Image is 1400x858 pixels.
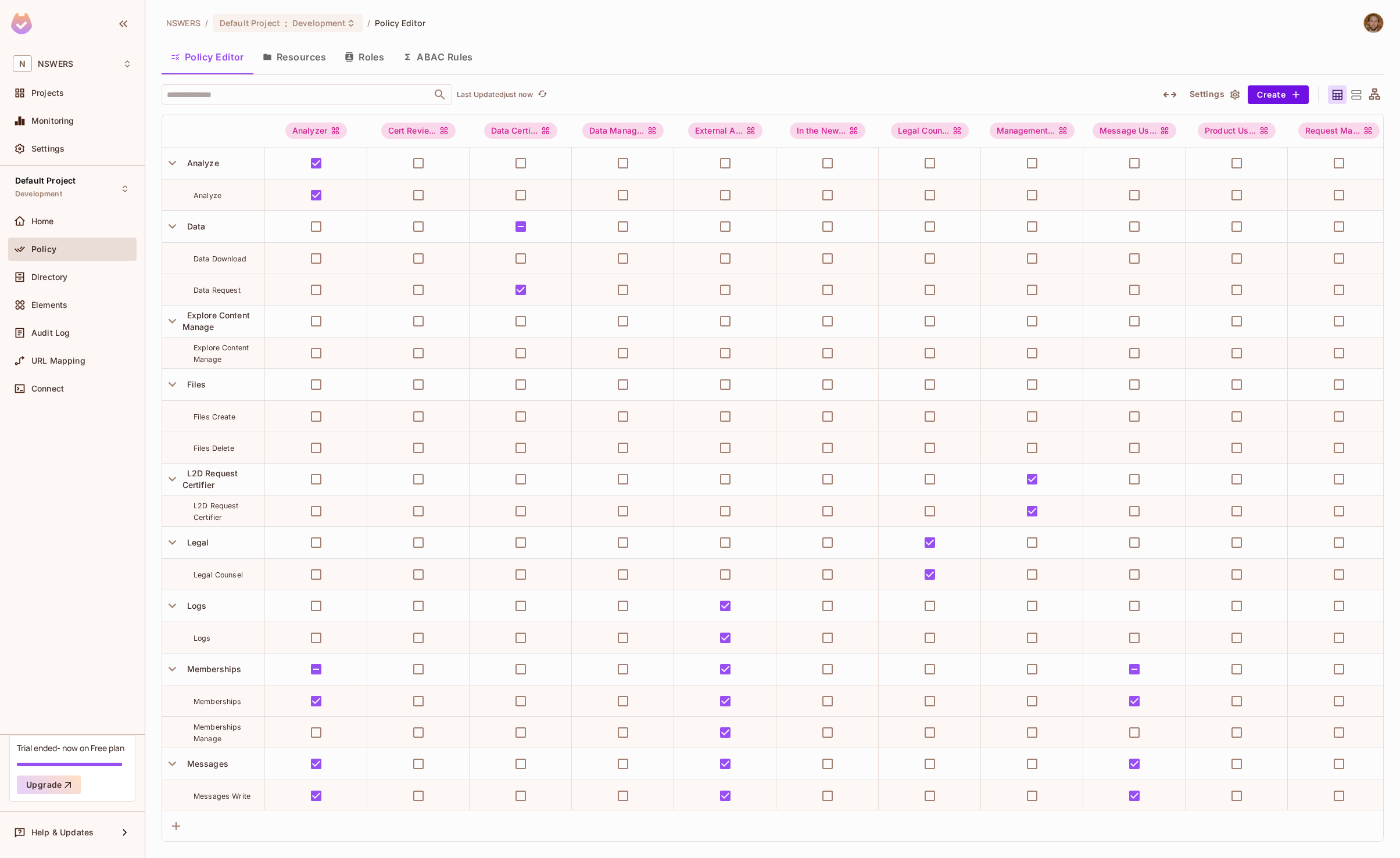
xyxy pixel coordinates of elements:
[1364,13,1383,33] img: Branden Barber
[484,123,558,139] span: Data Certifier
[535,88,549,102] button: refresh
[31,245,56,254] span: Policy
[31,828,94,837] span: Help & Updates
[790,123,866,139] span: In the News
[166,17,200,28] span: the active workspace
[194,792,250,800] span: Messages Write
[182,379,206,389] span: Files
[194,343,249,364] span: Explore Content Manage
[367,17,370,28] li: /
[31,272,67,282] span: Directory
[381,123,456,139] span: Cert Reviewer
[375,17,426,28] span: Policy Editor
[162,42,253,71] button: Policy Editor
[17,742,124,753] div: Trial ended- now on Free plan
[688,123,762,139] div: External A...
[31,217,54,226] span: Home
[31,356,85,365] span: URL Mapping
[194,444,234,453] span: Files Delete
[335,42,393,71] button: Roles
[285,123,347,139] div: Analyzer
[182,537,209,547] span: Legal
[31,300,67,310] span: Elements
[582,123,664,139] div: Data Manag...
[381,123,456,139] div: Cert Revie...
[182,310,250,332] span: Explore Content Manage
[1248,85,1309,104] button: Create
[194,501,239,522] span: L2D Request Certifier
[17,776,81,794] button: Upgrade
[194,191,221,200] span: Analyze
[1198,123,1276,139] div: Product Us...
[194,254,246,263] span: Data Download
[31,144,65,153] span: Settings
[182,601,207,611] span: Logs
[13,55,32,72] span: N
[1093,123,1176,139] span: Message User
[194,412,235,421] span: Files Create
[194,697,242,706] span: Memberships
[182,664,242,674] span: Memberships
[582,123,664,139] span: Data Manager
[432,87,448,103] button: Open
[538,89,547,100] span: refresh
[1185,85,1243,104] button: Settings
[194,286,241,295] span: Data Request
[11,13,32,34] img: SReyMgAAAABJRU5ErkJggg==
[182,759,228,769] span: Messages
[253,42,335,71] button: Resources
[38,59,73,69] span: Workspace: NSWERS
[1198,123,1276,139] span: Product User
[1093,123,1176,139] div: Message Us...
[15,189,62,199] span: Development
[891,123,969,139] span: Legal Counsel
[790,123,866,139] div: In the New...
[15,176,76,185] span: Default Project
[457,90,533,99] p: Last Updated just now
[1298,123,1380,139] span: Request Manager
[182,221,206,231] span: Data
[688,123,762,139] span: External Administrator
[182,468,238,490] span: L2D Request Certifier
[194,634,211,642] span: Logs
[31,328,70,338] span: Audit Log
[990,123,1075,139] div: Management...
[205,17,208,28] li: /
[31,88,64,98] span: Projects
[31,116,74,125] span: Monitoring
[284,19,288,28] span: :
[533,88,549,102] span: Click to refresh data
[194,570,243,579] span: Legal Counsel
[891,123,969,139] div: Legal Coun...
[484,123,558,139] div: Data Certi...
[31,384,64,393] span: Connect
[182,158,219,168] span: Analyze
[1298,123,1380,139] div: Request Ma...
[990,123,1075,139] span: Management Committee Data Request Approver
[292,17,346,28] span: Development
[393,42,482,71] button: ABAC Rules
[220,17,280,28] span: Default Project
[194,723,242,743] span: Memberships Manage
